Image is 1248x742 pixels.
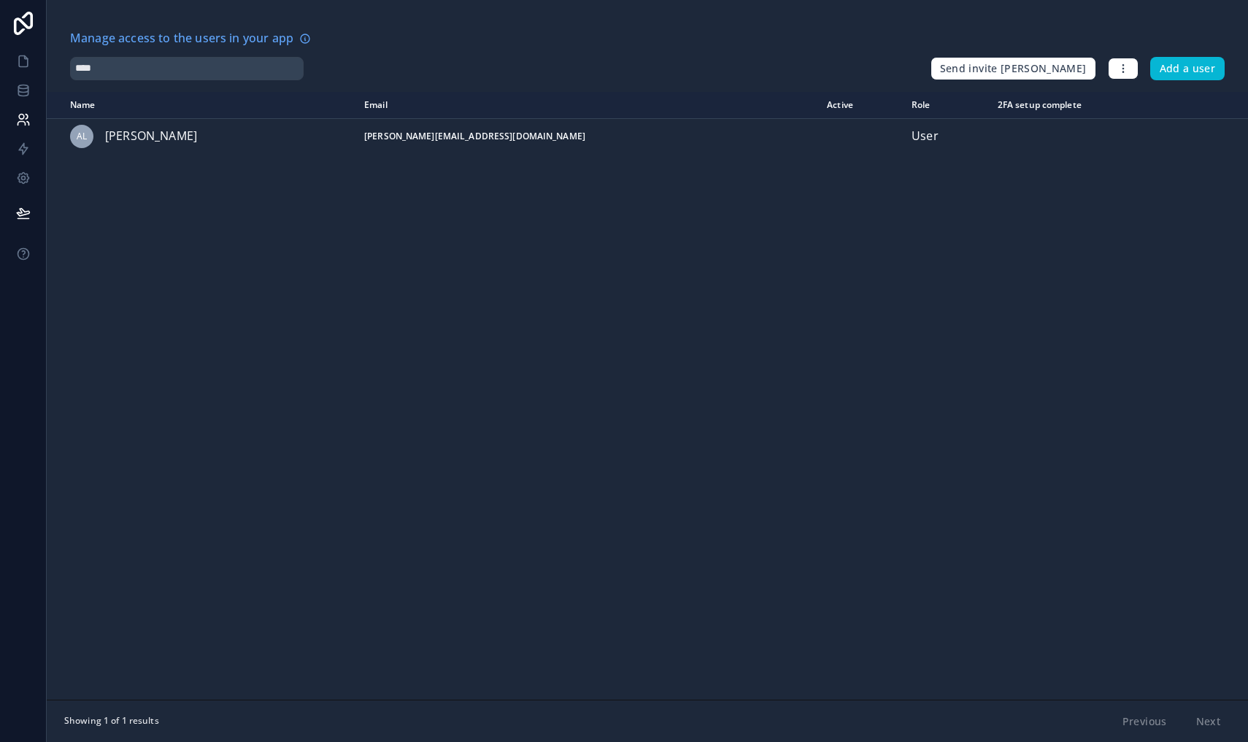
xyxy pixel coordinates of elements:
[70,29,311,48] a: Manage access to the users in your app
[105,127,197,146] span: [PERSON_NAME]
[355,92,818,119] th: Email
[47,92,355,119] th: Name
[47,92,1248,700] div: scrollable content
[912,127,939,146] span: User
[1150,57,1225,80] button: Add a user
[355,118,818,154] td: [PERSON_NAME][EMAIL_ADDRESS][DOMAIN_NAME]
[931,57,1096,80] button: Send invite [PERSON_NAME]
[818,92,903,119] th: Active
[70,29,293,48] span: Manage access to the users in your app
[989,92,1186,119] th: 2FA setup complete
[903,92,989,119] th: Role
[77,131,87,142] span: AL
[64,715,159,727] span: Showing 1 of 1 results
